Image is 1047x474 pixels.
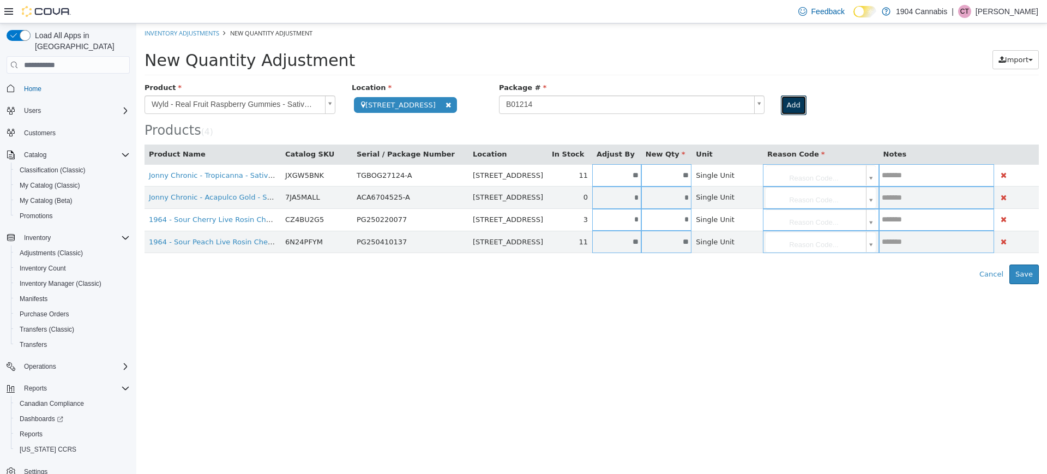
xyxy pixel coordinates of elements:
[960,5,969,18] span: CT
[68,104,74,113] span: 4
[215,60,255,68] span: Location
[20,81,130,95] span: Home
[416,125,450,136] button: In Stock
[11,291,134,307] button: Manifests
[2,125,134,141] button: Customers
[559,192,598,200] span: Single Unit
[20,181,80,190] span: My Catalog (Classic)
[559,125,578,136] button: Unit
[145,207,216,230] td: 6N24PFYM
[15,262,130,275] span: Inventory Count
[15,179,130,192] span: My Catalog (Classic)
[20,310,69,319] span: Purchase Orders
[747,125,772,136] button: Notes
[20,104,130,117] span: Users
[20,325,74,334] span: Transfers (Classic)
[629,208,739,229] a: Reason Code...
[11,427,134,442] button: Reports
[869,32,892,40] span: Import
[645,72,670,92] button: Add
[15,277,130,290] span: Inventory Manager (Classic)
[958,5,971,18] div: Cody Tomlinson
[20,249,83,257] span: Adjustments (Classic)
[11,337,134,352] button: Transfers
[15,323,130,336] span: Transfers (Classic)
[24,384,47,393] span: Reports
[862,190,872,202] button: Delete Product
[629,142,739,163] a: Reason Code...
[20,104,45,117] button: Users
[629,186,739,207] a: Reason Code...
[24,151,46,159] span: Catalog
[363,60,410,68] span: Package #
[24,85,41,93] span: Home
[411,141,456,163] td: 11
[24,362,56,371] span: Operations
[20,264,66,273] span: Inventory Count
[11,178,134,193] button: My Catalog (Classic)
[336,125,372,136] button: Location
[862,168,872,181] button: Delete Product
[216,163,332,185] td: ACA6704525-A
[20,127,60,140] a: Customers
[896,5,947,18] p: 1904 Cannabis
[15,247,130,260] span: Adjustments (Classic)
[8,5,83,14] a: Inventory Adjustments
[20,340,47,349] span: Transfers
[11,442,134,457] button: [US_STATE] CCRS
[8,60,45,68] span: Product
[8,99,65,115] span: Products
[15,262,70,275] a: Inventory Count
[15,292,52,305] a: Manifests
[22,6,71,17] img: Cova
[2,359,134,374] button: Operations
[20,360,130,373] span: Operations
[11,261,134,276] button: Inventory Count
[11,396,134,411] button: Canadian Compliance
[24,129,56,137] span: Customers
[15,443,81,456] a: [US_STATE] CCRS
[629,186,725,208] span: Reason Code...
[11,411,134,427] a: Dashboards
[15,209,57,223] a: Promotions
[8,27,219,46] span: New Quantity Adjustment
[20,148,51,161] button: Catalog
[856,27,902,46] button: Import
[15,292,130,305] span: Manifests
[11,193,134,208] button: My Catalog (Beta)
[20,360,61,373] button: Operations
[629,164,725,185] span: Reason Code...
[2,230,134,245] button: Inventory
[837,241,873,261] button: Cancel
[2,103,134,118] button: Users
[15,179,85,192] a: My Catalog (Classic)
[20,382,130,395] span: Reports
[976,5,1038,18] p: [PERSON_NAME]
[15,164,90,177] a: Classification (Classic)
[559,148,598,156] span: Single Unit
[20,196,73,205] span: My Catalog (Beta)
[15,247,87,260] a: Adjustments (Classic)
[145,141,216,163] td: JXGW5BNK
[411,163,456,185] td: 0
[94,5,176,14] span: New Quantity Adjustment
[216,141,332,163] td: TGBOG27124-A
[411,185,456,208] td: 3
[149,125,200,136] button: Catalog SKU
[363,72,628,91] a: B01214
[336,214,407,223] span: [STREET_ADDRESS]
[853,17,854,18] span: Dark Mode
[2,381,134,396] button: Reports
[31,30,130,52] span: Load All Apps in [GEOGRAPHIC_DATA]
[8,72,199,91] a: Wyld - Real Fruit Raspberry Gummies - Sativa - 2504 - 8G
[15,412,68,425] a: Dashboards
[336,148,407,156] span: [STREET_ADDRESS]
[631,127,688,135] span: Reason Code
[559,214,598,223] span: Single Unit
[11,163,134,178] button: Classification (Classic)
[15,338,51,351] a: Transfers
[220,125,321,136] button: Serial / Package Number
[629,142,725,164] span: Reason Code...
[24,106,41,115] span: Users
[20,231,55,244] button: Inventory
